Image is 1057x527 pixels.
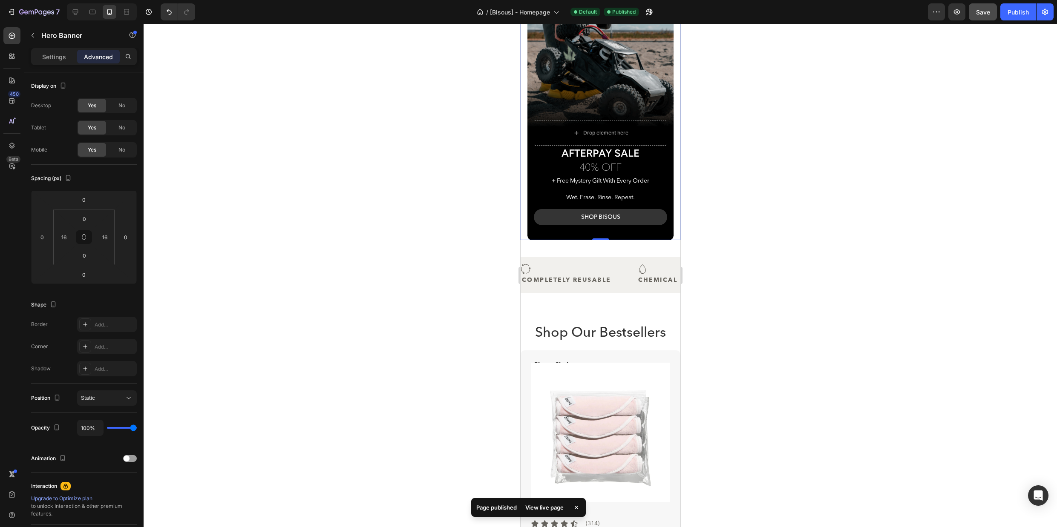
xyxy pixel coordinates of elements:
[95,343,135,351] div: Add...
[58,231,70,243] input: l
[10,339,150,478] a: Bisous Pack - Nude Pink
[118,146,125,154] span: No
[14,336,172,347] p: Bisous Cloth
[36,231,49,243] input: 0
[81,395,95,401] span: Static
[31,102,51,109] div: Desktop
[161,3,195,20] div: Undo/Redo
[31,80,68,92] div: Display on
[119,231,132,243] input: 0
[3,3,63,20] button: 7
[1028,485,1048,506] div: Open Intercom Messenger
[76,212,93,225] input: 0px
[88,102,96,109] span: Yes
[6,156,20,163] div: Beta
[31,299,58,311] div: Shape
[520,501,569,513] div: View live page
[521,24,680,527] iframe: Design area
[88,124,96,132] span: Yes
[88,146,96,154] span: Yes
[31,495,137,502] div: Upgrade to Optimize plan
[41,30,114,40] p: Hero Banner
[969,3,997,20] button: Save
[476,503,517,512] p: Page published
[118,251,178,262] p: CHEMICAL FREE
[31,173,73,184] div: Spacing (px)
[31,321,48,328] div: Border
[75,193,92,206] input: 0
[31,495,137,518] div: to unlock Interaction & other premium features.
[31,453,68,464] div: Animation
[490,8,550,17] span: [Bisous] - Homepage
[118,124,125,132] span: No
[118,102,125,109] span: No
[84,52,113,61] p: Advanced
[95,365,135,373] div: Add...
[579,8,597,16] span: Default
[1008,8,1029,17] div: Publish
[31,146,47,154] div: Mobile
[65,495,79,505] p: (314)
[31,365,51,372] div: Shadow
[31,343,48,350] div: Corner
[75,268,92,281] input: 0
[31,392,62,404] div: Position
[77,390,137,406] button: Static
[8,91,20,97] div: 450
[76,249,93,262] input: 0px
[42,52,66,61] p: Settings
[95,321,135,329] div: Add...
[78,420,103,435] input: Auto
[98,231,111,243] input: l
[31,124,46,132] div: Tablet
[31,422,62,434] div: Opacity
[31,482,57,490] div: Interaction
[976,9,990,16] span: Save
[486,8,488,17] span: /
[1000,3,1036,20] button: Publish
[56,7,60,17] p: 7
[612,8,636,16] span: Published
